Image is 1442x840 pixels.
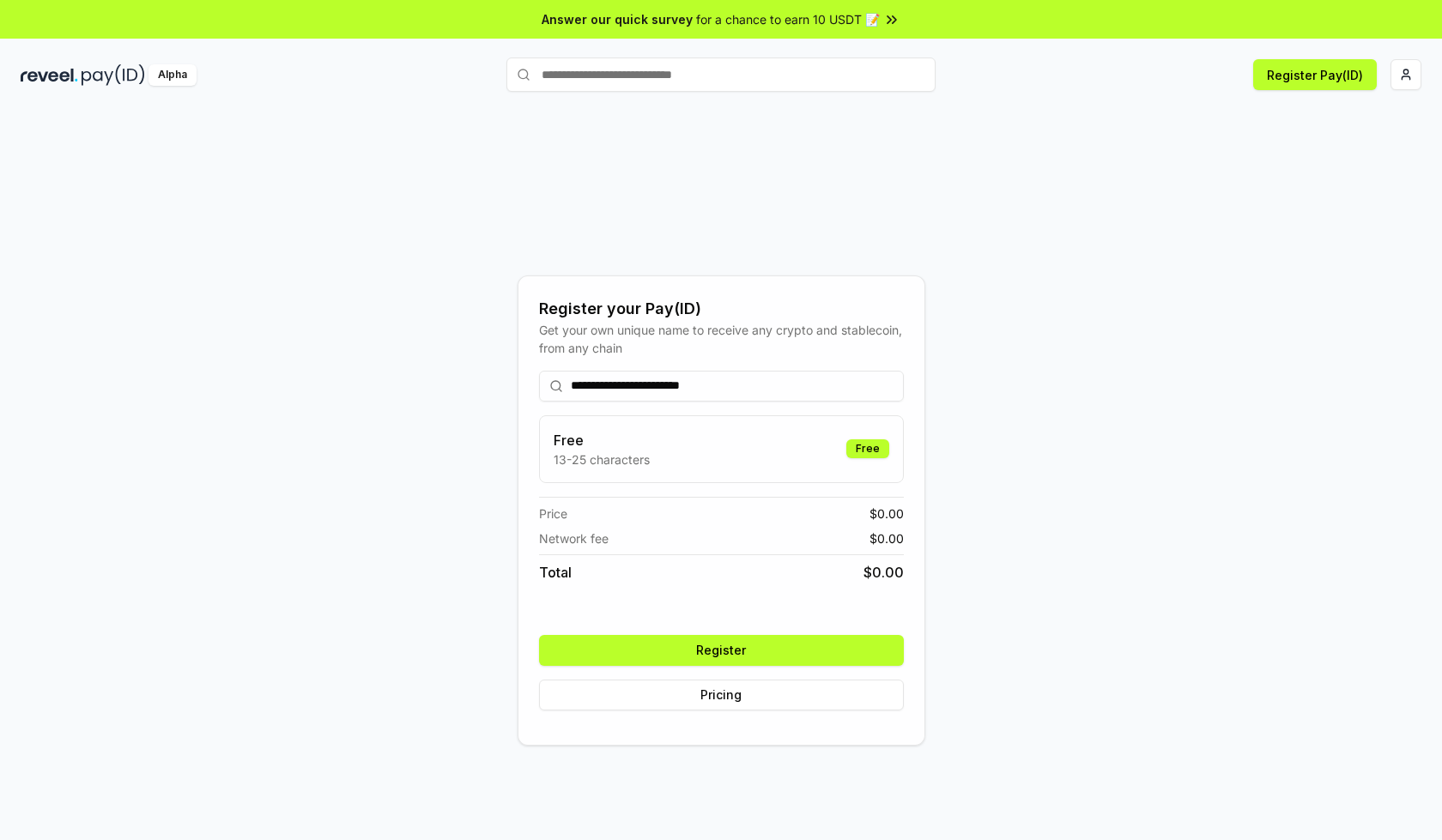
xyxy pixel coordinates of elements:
div: Get your own unique name to receive any crypto and stablecoin, from any chain [539,321,904,357]
div: Free [846,439,889,458]
span: Total [539,562,572,583]
span: for a chance to earn 10 USDT 📝 [696,10,880,28]
span: $ 0.00 [863,562,904,583]
span: $ 0.00 [869,529,904,547]
p: 13-25 characters [554,450,650,468]
span: $ 0.00 [869,505,904,523]
img: pay_id [82,64,145,86]
button: Register Pay(ID) [1253,59,1377,90]
span: Price [539,505,567,523]
div: Alpha [148,64,197,86]
div: Register your Pay(ID) [539,297,904,321]
img: reveel_dark [21,64,78,86]
button: Pricing [539,680,904,710]
span: Answer our quick survey [542,10,693,28]
h3: Free [554,430,650,450]
button: Register [539,635,904,666]
span: Network fee [539,529,609,547]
